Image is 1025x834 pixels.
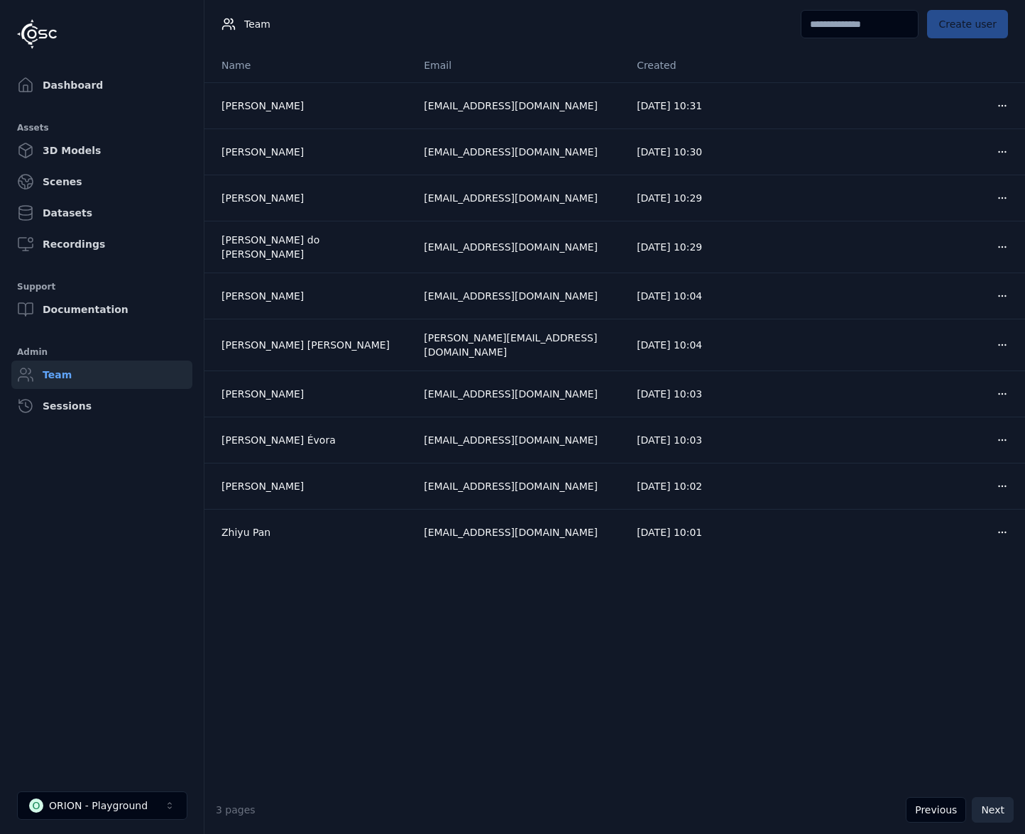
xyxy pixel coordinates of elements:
[11,230,192,258] a: Recordings
[11,168,192,196] a: Scenes
[221,191,401,205] a: [PERSON_NAME]
[637,433,813,447] div: [DATE] 10:03
[204,48,412,82] th: Name
[637,525,813,539] div: [DATE] 10:01
[11,295,192,324] a: Documentation
[637,145,813,159] div: [DATE] 10:30
[221,479,401,493] a: [PERSON_NAME]
[424,145,614,159] div: [EMAIL_ADDRESS][DOMAIN_NAME]
[424,479,614,493] div: [EMAIL_ADDRESS][DOMAIN_NAME]
[424,240,614,254] div: [EMAIL_ADDRESS][DOMAIN_NAME]
[412,48,625,82] th: Email
[625,48,825,82] th: Created
[972,797,1014,823] button: Next
[11,199,192,227] a: Datasets
[637,289,813,303] div: [DATE] 10:04
[11,136,192,165] a: 3D Models
[424,191,614,205] div: [EMAIL_ADDRESS][DOMAIN_NAME]
[637,387,813,401] div: [DATE] 10:03
[17,119,187,136] div: Assets
[221,525,401,539] a: Zhiyu Pan
[637,191,813,205] div: [DATE] 10:29
[244,17,270,31] span: Team
[424,331,614,359] div: [PERSON_NAME][EMAIL_ADDRESS][DOMAIN_NAME]
[17,19,57,49] img: Logo
[221,433,401,447] a: [PERSON_NAME] Évora
[11,71,192,99] a: Dashboard
[11,392,192,420] a: Sessions
[424,99,614,113] div: [EMAIL_ADDRESS][DOMAIN_NAME]
[221,338,401,352] a: [PERSON_NAME] [PERSON_NAME]
[17,344,187,361] div: Admin
[221,289,401,303] a: [PERSON_NAME]
[221,99,401,113] a: [PERSON_NAME]
[49,799,148,813] div: ORION - Playground
[637,240,813,254] div: [DATE] 10:29
[637,479,813,493] div: [DATE] 10:02
[637,338,813,352] div: [DATE] 10:04
[637,99,813,113] div: [DATE] 10:31
[221,387,401,401] a: [PERSON_NAME]
[424,387,614,401] div: [EMAIL_ADDRESS][DOMAIN_NAME]
[221,233,401,261] a: [PERSON_NAME] do [PERSON_NAME]
[11,361,192,389] a: Team
[221,145,401,159] a: [PERSON_NAME]
[17,278,187,295] div: Support
[424,433,614,447] div: [EMAIL_ADDRESS][DOMAIN_NAME]
[17,791,187,820] button: Select a workspace
[424,525,614,539] div: [EMAIL_ADDRESS][DOMAIN_NAME]
[29,799,43,813] div: O
[424,289,614,303] div: [EMAIL_ADDRESS][DOMAIN_NAME]
[216,804,256,816] span: 3 pages
[906,797,966,823] button: Previous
